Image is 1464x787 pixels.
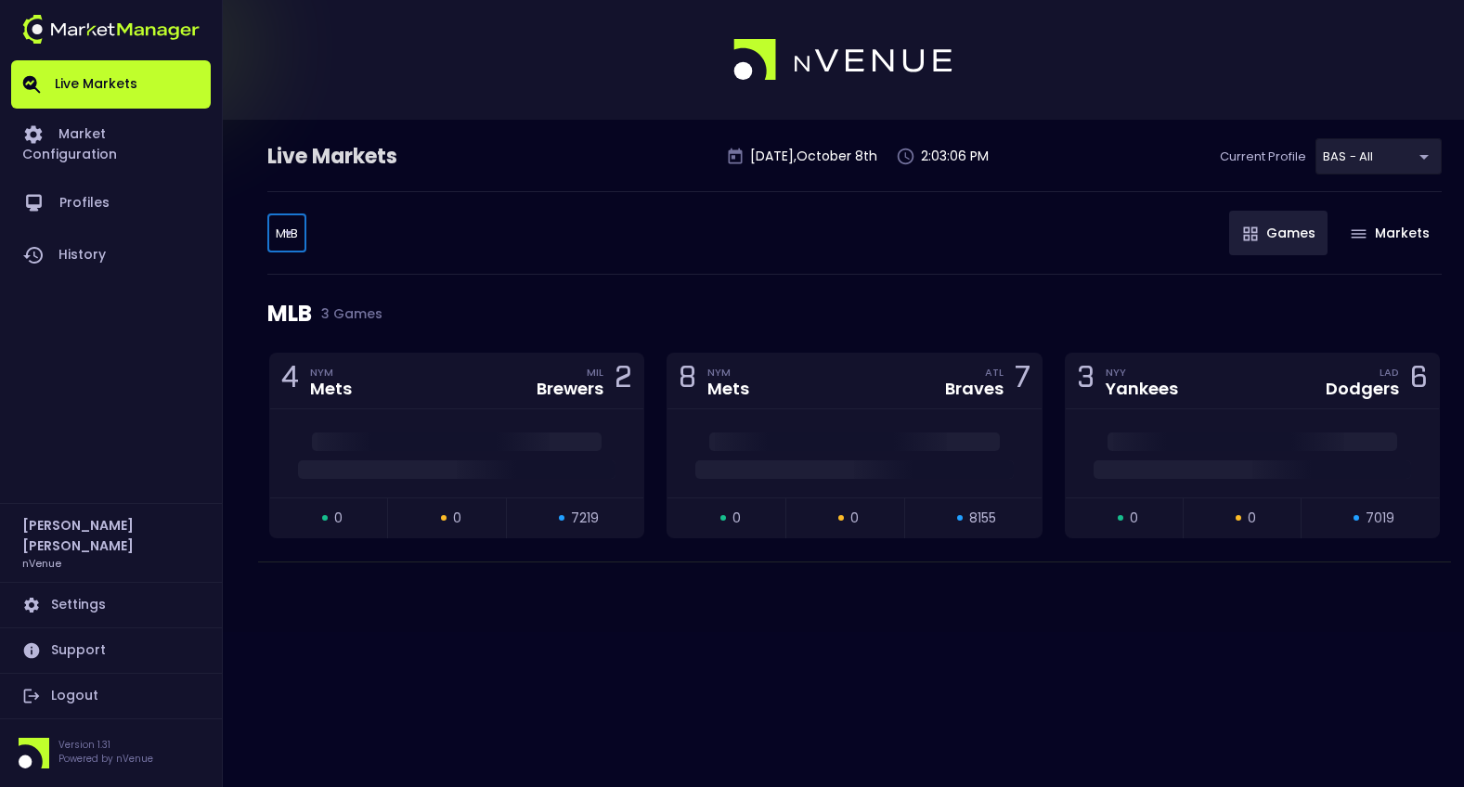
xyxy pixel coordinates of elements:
a: History [11,229,211,281]
p: Powered by nVenue [58,752,153,766]
span: 0 [1130,509,1138,528]
div: Version 1.31Powered by nVenue [11,738,211,768]
h2: [PERSON_NAME] [PERSON_NAME] [22,515,200,556]
span: 0 [732,509,741,528]
a: Settings [11,583,211,627]
a: Market Configuration [11,109,211,177]
button: Games [1229,211,1328,255]
div: Mets [310,381,352,397]
div: Dodgers [1326,381,1399,397]
h3: nVenue [22,556,61,570]
div: 7 [1015,364,1030,398]
div: 3 [1077,364,1095,398]
div: MIL [587,365,603,380]
img: logo [22,15,200,44]
p: 2:03:06 PM [921,147,989,166]
div: Braves [945,381,1004,397]
span: 8155 [969,509,996,528]
p: [DATE] , October 8 th [750,147,877,166]
div: 8 [679,364,696,398]
div: Brewers [537,381,603,397]
img: gameIcon [1351,229,1367,239]
div: MLB [267,275,1442,353]
div: BAS - All [267,214,306,252]
div: LAD [1380,365,1399,380]
div: ATL [985,365,1004,380]
div: BAS - All [1315,138,1442,174]
div: NYM [707,365,749,380]
a: Support [11,628,211,673]
div: Mets [707,381,749,397]
button: Markets [1337,211,1442,255]
span: 0 [850,509,859,528]
div: 2 [615,364,632,398]
span: 7219 [571,509,599,528]
span: 0 [1248,509,1256,528]
span: 0 [453,509,461,528]
span: 3 Games [312,306,382,321]
div: Live Markets [267,142,494,172]
span: 7019 [1366,509,1394,528]
img: logo [733,39,954,82]
p: Version 1.31 [58,738,153,752]
a: Live Markets [11,60,211,109]
div: 6 [1410,364,1428,398]
div: 4 [281,364,299,398]
div: NYY [1106,365,1178,380]
div: Yankees [1106,381,1178,397]
a: Profiles [11,177,211,229]
div: NYM [310,365,352,380]
p: Current Profile [1220,148,1306,166]
a: Logout [11,674,211,718]
img: gameIcon [1243,226,1258,241]
span: 0 [334,509,343,528]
